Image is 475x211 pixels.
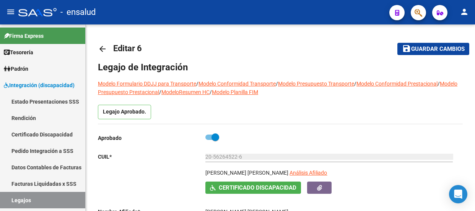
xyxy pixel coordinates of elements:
mat-icon: arrow_back [98,44,107,54]
a: Modelo Presupuesto Transporte [278,81,354,87]
button: Certificado Discapacidad [205,182,301,193]
mat-icon: menu [6,7,15,16]
a: Modelo Formulario DDJJ para Transporte [98,81,196,87]
span: Firma Express [4,32,44,40]
div: Open Intercom Messenger [449,185,467,203]
h1: Legajo de Integración [98,61,463,73]
span: - ensalud [60,4,96,21]
p: Legajo Aprobado. [98,105,151,119]
span: Análisis Afiliado [290,170,327,176]
span: Certificado Discapacidad [219,185,296,192]
p: [PERSON_NAME] [PERSON_NAME] [205,169,288,177]
a: ModeloResumen HC [161,89,210,95]
span: Padrón [4,65,28,73]
a: Modelo Planilla FIM [212,89,258,95]
span: Integración (discapacidad) [4,81,75,89]
a: Modelo Conformidad Prestacional [356,81,438,87]
span: Guardar cambios [411,46,465,53]
button: Guardar cambios [397,43,469,55]
mat-icon: person [460,7,469,16]
a: Modelo Conformidad Transporte [198,81,276,87]
mat-icon: save [402,44,411,53]
p: CUIL [98,153,205,161]
span: Tesorería [4,48,33,57]
p: Aprobado [98,134,205,142]
span: Editar 6 [113,44,142,53]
